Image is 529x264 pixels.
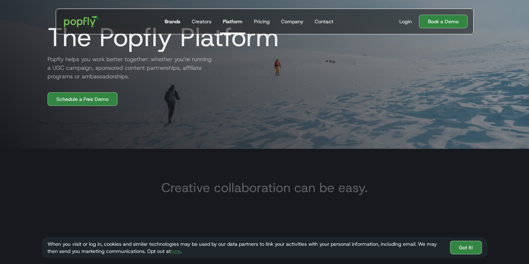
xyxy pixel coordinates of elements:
div: Creators [192,18,211,25]
a: Company [278,9,306,34]
a: Platform [220,9,245,34]
h3: Creative collaboration can be easy. [161,179,368,196]
a: Login [396,18,415,25]
a: Contact [312,9,336,34]
div: Platform [223,18,243,25]
div: Pricing [254,18,270,25]
a: Schedule a Free Demo [48,92,118,106]
a: home [59,11,105,32]
a: here [171,248,181,254]
a: Brands [162,9,183,34]
div: Login [399,18,412,25]
a: Book a Demo [419,15,468,28]
h2: Popfly helps you work better together: whether you’re running a UGC campaign, sponsored content p... [42,55,213,81]
h1: The Popfly Platform [42,23,279,52]
a: Creators [189,9,214,34]
div: Brands [165,18,180,25]
a: Pricing [251,9,273,34]
div: Contact [315,18,333,25]
a: Got It! [450,241,482,254]
div: When you visit or log in, cookies and similar technologies may be used by our data partners to li... [48,240,444,255]
div: Company [281,18,303,25]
